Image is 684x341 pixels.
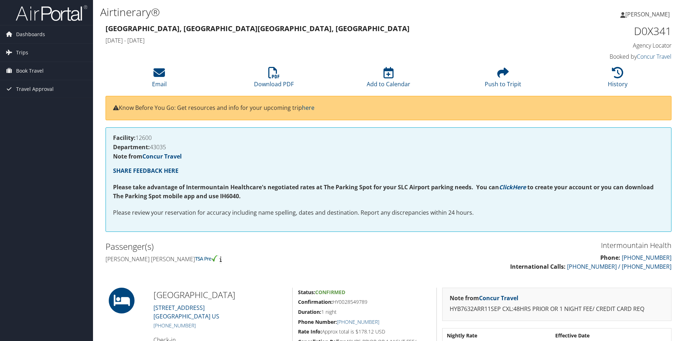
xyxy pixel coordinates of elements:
[298,328,322,335] strong: Rate Info:
[298,318,337,325] strong: Phone Number:
[16,25,45,43] span: Dashboards
[113,134,136,142] strong: Facility:
[298,328,431,335] h5: Approx total is $178.12 USD
[625,10,670,18] span: [PERSON_NAME]
[450,294,518,302] strong: Note from
[298,298,333,305] strong: Confirmation:
[113,103,664,113] p: Know Before You Go: Get resources and info for your upcoming trip
[106,255,383,263] h4: [PERSON_NAME] [PERSON_NAME]
[600,254,620,262] strong: Phone:
[113,152,182,160] strong: Note from
[106,240,383,253] h2: Passenger(s)
[298,308,321,315] strong: Duration:
[152,71,167,88] a: Email
[254,71,294,88] a: Download PDF
[510,263,566,271] strong: International Calls:
[298,308,431,316] h5: 1 night
[499,183,513,191] a: Click
[113,167,179,175] a: SHARE FEEDBACK HERE
[620,4,677,25] a: [PERSON_NAME]
[100,5,485,20] h1: Airtinerary®
[337,318,379,325] a: [PHONE_NUMBER]
[153,304,219,320] a: [STREET_ADDRESS][GEOGRAPHIC_DATA] US
[298,298,431,306] h5: HY0028549789
[479,294,518,302] a: Concur Travel
[637,53,671,60] a: Concur Travel
[450,305,664,314] p: HYB7632ARR11SEP CXL:48HRS PRIOR OR 1 NIGHT FEE/ CREDIT CARD REQ
[16,5,87,21] img: airportal-logo.png
[513,183,526,191] a: Here
[538,53,671,60] h4: Booked by
[608,71,627,88] a: History
[302,104,314,112] a: here
[106,36,527,44] h4: [DATE] - [DATE]
[367,71,410,88] a: Add to Calendar
[153,289,287,301] h2: [GEOGRAPHIC_DATA]
[567,263,671,271] a: [PHONE_NUMBER] / [PHONE_NUMBER]
[315,289,345,296] span: Confirmed
[298,289,315,296] strong: Status:
[113,135,664,141] h4: 12600
[16,80,54,98] span: Travel Approval
[113,183,499,191] strong: Please take advantage of Intermountain Healthcare's negotiated rates at The Parking Spot for your...
[16,62,44,80] span: Book Travel
[142,152,182,160] a: Concur Travel
[16,44,28,62] span: Trips
[113,143,150,151] strong: Department:
[538,24,671,39] h1: D0X341
[485,71,521,88] a: Push to Tripit
[394,240,671,250] h3: Intermountain Health
[195,255,218,262] img: tsa-precheck.png
[538,42,671,49] h4: Agency Locator
[622,254,671,262] a: [PHONE_NUMBER]
[153,322,196,329] a: [PHONE_NUMBER]
[113,208,664,218] p: Please review your reservation for accuracy including name spelling, dates and destination. Repor...
[113,144,664,150] h4: 43035
[106,24,410,33] strong: [GEOGRAPHIC_DATA], [GEOGRAPHIC_DATA] [GEOGRAPHIC_DATA], [GEOGRAPHIC_DATA]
